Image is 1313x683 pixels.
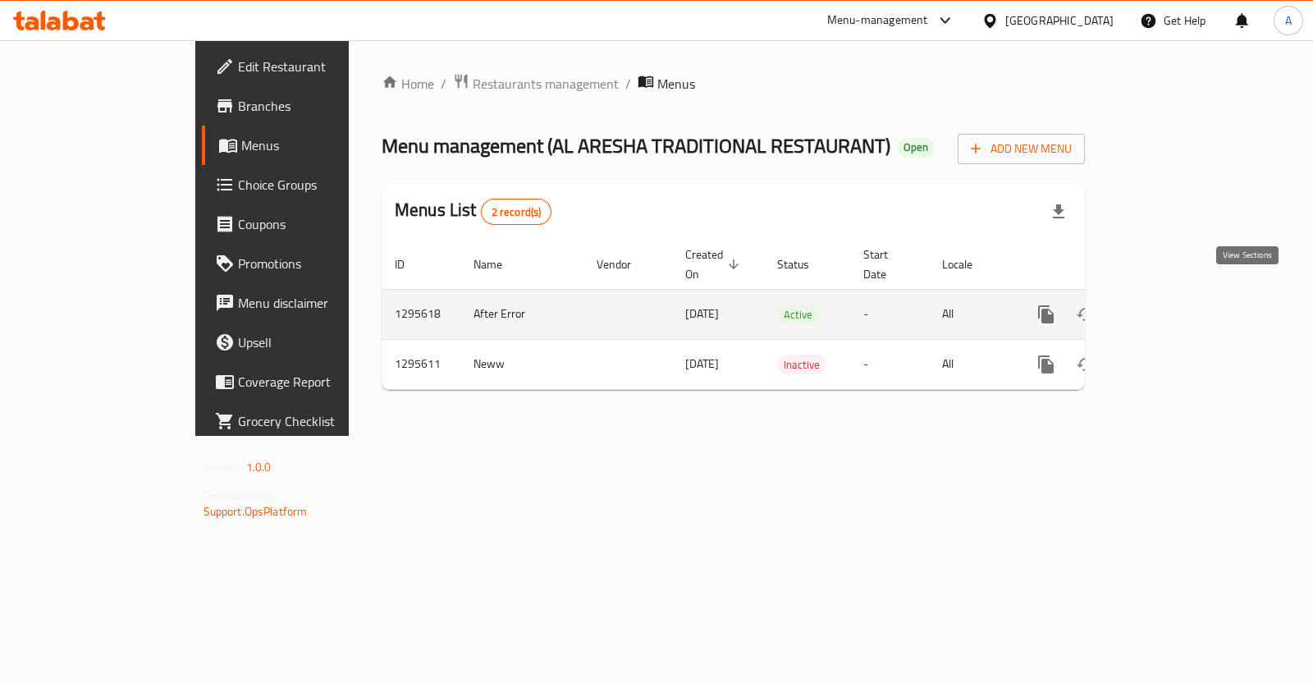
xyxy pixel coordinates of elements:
[827,11,928,30] div: Menu-management
[202,244,414,283] a: Promotions
[202,401,414,441] a: Grocery Checklist
[929,289,1013,339] td: All
[929,339,1013,389] td: All
[1027,345,1066,384] button: more
[238,372,401,392] span: Coverage Report
[202,126,414,165] a: Menus
[685,303,719,324] span: [DATE]
[202,283,414,323] a: Menu disclaimer
[395,198,551,225] h2: Menus List
[238,411,401,431] span: Grocery Checklist
[942,254,994,274] span: Locale
[897,138,935,158] div: Open
[1027,295,1066,334] button: more
[850,289,929,339] td: -
[1013,240,1197,290] th: Actions
[246,456,272,478] span: 1.0.0
[395,254,426,274] span: ID
[657,74,695,94] span: Menus
[382,339,460,389] td: 1295611
[238,332,401,352] span: Upsell
[850,339,929,389] td: -
[777,305,819,324] span: Active
[238,293,401,313] span: Menu disclaimer
[777,254,830,274] span: Status
[241,135,401,155] span: Menus
[685,245,744,284] span: Created On
[482,204,551,220] span: 2 record(s)
[238,214,401,234] span: Coupons
[863,245,909,284] span: Start Date
[474,254,524,274] span: Name
[204,484,279,506] span: Get support on:
[204,456,244,478] span: Version:
[625,74,631,94] li: /
[238,96,401,116] span: Branches
[382,289,460,339] td: 1295618
[460,339,583,389] td: Neww
[238,57,401,76] span: Edit Restaurant
[382,127,890,164] span: Menu management ( AL ARESHA TRADITIONAL RESTAURANT )
[202,86,414,126] a: Branches
[382,240,1197,390] table: enhanced table
[204,501,308,522] a: Support.OpsPlatform
[473,74,619,94] span: Restaurants management
[777,355,826,374] span: Inactive
[481,199,552,225] div: Total records count
[202,323,414,362] a: Upsell
[685,353,719,374] span: [DATE]
[460,289,583,339] td: After Error
[1285,11,1292,30] span: A
[441,74,446,94] li: /
[238,175,401,195] span: Choice Groups
[1066,345,1105,384] button: Change Status
[238,254,401,273] span: Promotions
[202,362,414,401] a: Coverage Report
[202,47,414,86] a: Edit Restaurant
[897,140,935,154] span: Open
[202,204,414,244] a: Coupons
[1066,295,1105,334] button: Change Status
[958,134,1085,164] button: Add New Menu
[382,73,1085,94] nav: breadcrumb
[202,165,414,204] a: Choice Groups
[597,254,652,274] span: Vendor
[1005,11,1114,30] div: [GEOGRAPHIC_DATA]
[971,139,1072,159] span: Add New Menu
[453,73,619,94] a: Restaurants management
[1039,192,1078,231] div: Export file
